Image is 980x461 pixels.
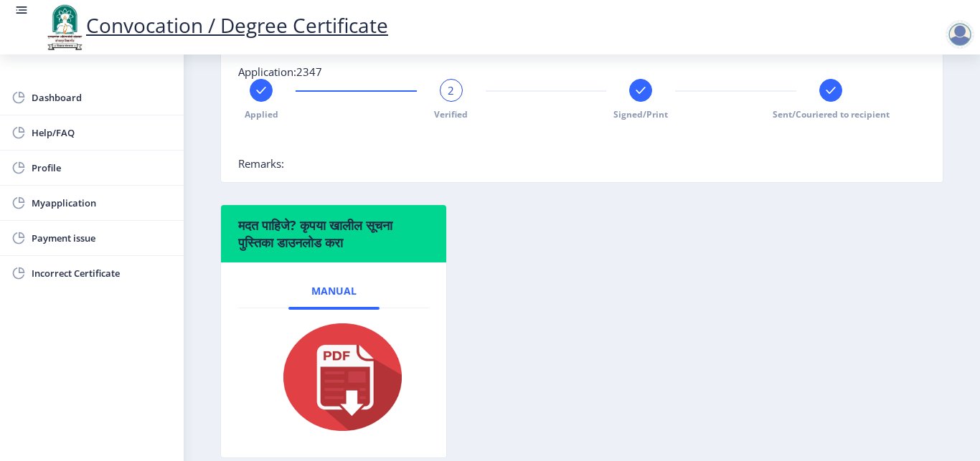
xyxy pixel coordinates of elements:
[43,3,86,52] img: logo
[773,108,890,120] span: Sent/Couriered to recipient
[32,89,172,106] span: Dashboard
[434,108,468,120] span: Verified
[32,229,172,247] span: Payment issue
[43,11,388,39] a: Convocation / Degree Certificate
[238,65,322,79] span: Application:2347
[32,265,172,282] span: Incorrect Certificate
[238,217,429,251] h6: मदत पाहिजे? कृपया खालील सूचना पुस्तिका डाउनलोड करा
[288,274,380,308] a: Manual
[32,194,172,212] span: Myapplication
[613,108,668,120] span: Signed/Print
[448,83,454,98] span: 2
[238,156,284,171] span: Remarks:
[262,320,405,434] img: pdf.png
[245,108,278,120] span: Applied
[32,124,172,141] span: Help/FAQ
[32,159,172,176] span: Profile
[311,285,357,297] span: Manual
